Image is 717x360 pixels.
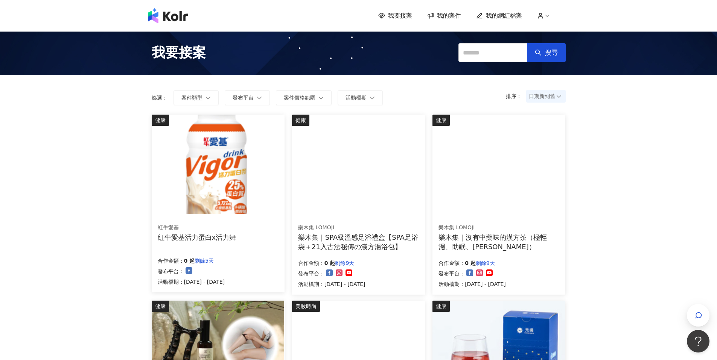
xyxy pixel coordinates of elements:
[438,224,559,231] div: 樂木集 LOMOJI
[432,115,450,126] div: 健康
[233,95,254,101] span: 發布平台
[158,277,225,286] p: 活動檔期：[DATE] - [DATE]
[438,269,465,278] p: 發布平台：
[225,90,270,105] button: 發布平台
[438,233,559,251] div: 樂木集｜沒有中藥味的漢方茶（極輕濕、助眠、[PERSON_NAME]）
[152,115,284,214] img: 活力蛋白配方營養素
[158,267,184,276] p: 發布平台：
[476,12,522,20] a: 我的網紅檔案
[284,95,315,101] span: 案件價格範圍
[432,115,565,214] img: 樂木集｜沒有中藥味的漢方茶（極輕濕、助眠、亮妍）
[148,8,188,23] img: logo
[292,301,320,312] div: 美妝時尚
[298,269,324,278] p: 發布平台：
[687,330,709,352] iframe: Help Scout Beacon - Open
[276,90,332,105] button: 案件價格範圍
[181,95,202,101] span: 案件類型
[465,259,476,268] p: 0 起
[298,259,324,268] p: 合作金額：
[335,259,354,268] p: 剩餘9天
[292,115,309,126] div: 健康
[476,259,495,268] p: 剩餘9天
[437,12,461,20] span: 我的案件
[158,224,236,231] div: 紅牛愛基
[298,280,365,289] p: 活動檔期：[DATE] - [DATE]
[486,12,522,20] span: 我的網紅檔案
[152,95,167,101] p: 篩選：
[427,12,461,20] a: 我的案件
[298,233,419,251] div: 樂木集｜SPA級溫感足浴禮盒【SPA足浴袋＋21入古法秘傳の漢方湯浴包】
[184,256,195,265] p: 0 起
[324,259,335,268] p: 0 起
[298,224,419,231] div: 樂木集 LOMOJI
[338,90,383,105] button: 活動檔期
[432,301,450,312] div: 健康
[527,43,566,62] button: 搜尋
[438,280,506,289] p: 活動檔期：[DATE] - [DATE]
[152,301,169,312] div: 健康
[174,90,219,105] button: 案件類型
[152,43,206,62] span: 我要接案
[506,93,526,99] p: 排序：
[529,91,563,102] span: 日期新到舊
[195,256,214,265] p: 剩餘5天
[388,12,412,20] span: 我要接案
[152,115,169,126] div: 健康
[292,115,425,214] img: SPA級溫感足浴禮盒【SPA足浴袋＋21入古法秘傳の漢方湯浴包】
[346,95,367,101] span: 活動檔期
[158,256,184,265] p: 合作金額：
[545,48,558,57] span: 搜尋
[438,259,465,268] p: 合作金額：
[378,12,412,20] a: 我要接案
[535,49,542,56] span: search
[158,233,236,242] div: 紅牛愛基活力蛋白x活力舞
